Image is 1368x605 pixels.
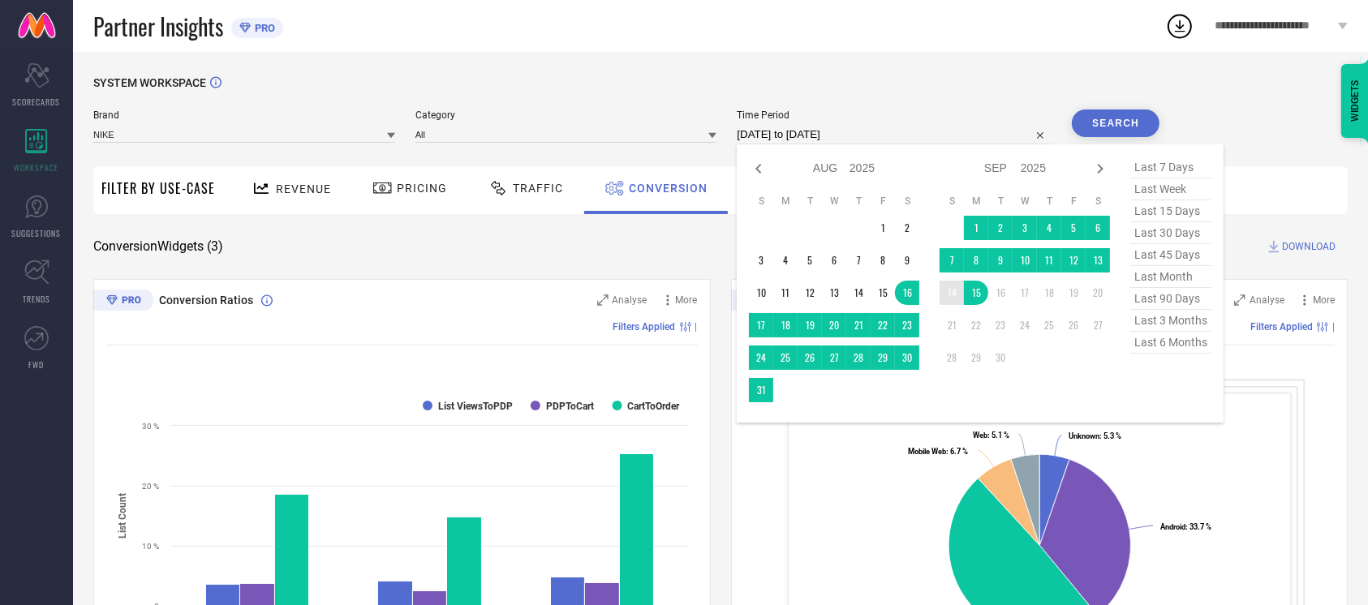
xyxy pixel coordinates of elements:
[749,313,773,337] td: Sun Aug 17 2025
[737,125,1052,144] input: Select time period
[1013,313,1037,337] td: Wed Sep 24 2025
[1234,294,1245,306] svg: Zoom
[1165,11,1194,41] div: Open download list
[798,313,822,337] td: Tue Aug 19 2025
[93,10,223,43] span: Partner Insights
[895,281,919,305] td: Sat Aug 16 2025
[895,248,919,272] td: Sat Aug 09 2025
[93,290,153,314] div: Premium
[846,281,871,305] td: Thu Aug 14 2025
[1061,216,1086,240] td: Fri Sep 05 2025
[1091,159,1110,178] div: Next month
[1013,195,1037,208] th: Wednesday
[822,345,846,370] td: Wed Aug 27 2025
[12,227,62,239] span: SUGGESTIONS
[1159,522,1185,531] tspan: Android
[1313,294,1335,306] span: More
[276,182,331,195] span: Revenue
[546,401,594,412] text: PDPToCart
[1072,109,1159,137] button: Search
[1068,432,1121,441] text: : 5.3 %
[1013,216,1037,240] td: Wed Sep 03 2025
[749,281,773,305] td: Sun Aug 10 2025
[1282,238,1336,255] span: DOWNLOAD
[749,195,773,208] th: Sunday
[1086,281,1110,305] td: Sat Sep 20 2025
[940,313,964,337] td: Sun Sep 21 2025
[1037,248,1061,272] td: Thu Sep 11 2025
[871,313,895,337] td: Fri Aug 22 2025
[895,345,919,370] td: Sat Aug 30 2025
[988,281,1013,305] td: Tue Sep 16 2025
[117,493,128,538] tspan: List Count
[397,182,447,195] span: Pricing
[822,195,846,208] th: Wednesday
[964,216,988,240] td: Mon Sep 01 2025
[988,216,1013,240] td: Tue Sep 02 2025
[1130,332,1211,354] span: last 6 months
[1086,195,1110,208] th: Saturday
[988,195,1013,208] th: Tuesday
[895,216,919,240] td: Sat Aug 02 2025
[251,22,275,34] span: PRO
[142,422,159,431] text: 30 %
[1037,195,1061,208] th: Thursday
[871,216,895,240] td: Fri Aug 01 2025
[1037,313,1061,337] td: Thu Sep 25 2025
[964,248,988,272] td: Mon Sep 08 2025
[798,195,822,208] th: Tuesday
[871,195,895,208] th: Friday
[597,294,609,306] svg: Zoom
[695,321,698,333] span: |
[871,345,895,370] td: Fri Aug 29 2025
[1061,195,1086,208] th: Friday
[628,401,681,412] text: CartToOrder
[988,345,1013,370] td: Tue Sep 30 2025
[613,294,647,306] span: Analyse
[438,401,513,412] text: List ViewsToPDP
[749,378,773,402] td: Sun Aug 31 2025
[101,178,215,198] span: Filter By Use-Case
[13,96,61,108] span: SCORECARDS
[159,294,253,307] span: Conversion Ratios
[1061,281,1086,305] td: Fri Sep 19 2025
[1130,244,1211,266] span: last 45 days
[1068,432,1099,441] tspan: Unknown
[1130,200,1211,222] span: last 15 days
[871,248,895,272] td: Fri Aug 08 2025
[1130,310,1211,332] span: last 3 months
[1086,216,1110,240] td: Sat Sep 06 2025
[822,248,846,272] td: Wed Aug 06 2025
[973,431,987,440] tspan: Web
[1061,248,1086,272] td: Fri Sep 12 2025
[93,109,395,121] span: Brand
[1086,248,1110,272] td: Sat Sep 13 2025
[513,182,563,195] span: Traffic
[773,345,798,370] td: Mon Aug 25 2025
[846,195,871,208] th: Thursday
[1130,288,1211,310] span: last 90 days
[749,159,768,178] div: Previous month
[908,447,946,456] tspan: Mobile Web
[964,313,988,337] td: Mon Sep 22 2025
[142,482,159,491] text: 20 %
[940,195,964,208] th: Sunday
[988,313,1013,337] td: Tue Sep 23 2025
[1130,266,1211,288] span: last month
[964,345,988,370] td: Mon Sep 29 2025
[1086,313,1110,337] td: Sat Sep 27 2025
[895,195,919,208] th: Saturday
[142,542,159,551] text: 10 %
[798,248,822,272] td: Tue Aug 05 2025
[93,238,223,255] span: Conversion Widgets ( 3 )
[23,293,50,305] span: TRENDS
[798,345,822,370] td: Tue Aug 26 2025
[1130,222,1211,244] span: last 30 days
[749,248,773,272] td: Sun Aug 03 2025
[15,161,59,174] span: WORKSPACE
[773,313,798,337] td: Mon Aug 18 2025
[798,281,822,305] td: Tue Aug 12 2025
[940,248,964,272] td: Sun Sep 07 2025
[415,109,717,121] span: Category
[846,345,871,370] td: Thu Aug 28 2025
